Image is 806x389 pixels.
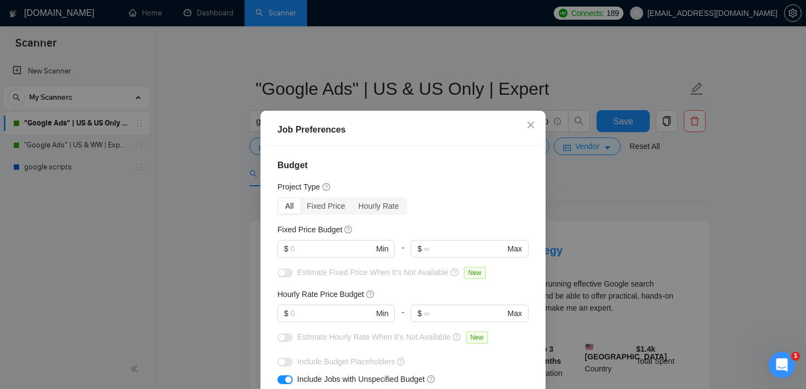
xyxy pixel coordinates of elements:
[284,243,288,255] span: $
[291,243,374,255] input: 0
[508,243,522,255] span: Max
[277,123,529,136] div: Job Preferences
[376,243,389,255] span: Min
[284,307,288,319] span: $
[297,375,425,384] span: Include Jobs with Unspecified Budget
[451,268,459,277] span: question-circle
[277,288,364,300] h5: Hourly Rate Price Budget
[297,333,451,341] span: Estimate Hourly Rate When It’s Not Available
[427,375,436,384] span: question-circle
[376,307,389,319] span: Min
[424,243,505,255] input: ∞
[279,198,300,214] div: All
[277,159,529,172] h4: Budget
[464,267,486,279] span: New
[424,307,505,319] input: ∞
[277,181,320,193] h5: Project Type
[508,307,522,319] span: Max
[526,121,535,129] span: close
[397,357,406,366] span: question-circle
[516,111,546,140] button: Close
[291,307,374,319] input: 0
[297,268,449,277] span: Estimate Fixed Price When It’s Not Available
[769,352,795,378] iframe: Intercom live chat
[344,225,353,234] span: question-circle
[300,198,352,214] div: Fixed Price
[277,224,342,236] h5: Fixed Price Budget
[297,357,395,366] span: Include Budget Placeholders
[366,290,375,299] span: question-circle
[417,307,422,319] span: $
[466,331,488,344] span: New
[352,198,406,214] div: Hourly Rate
[395,240,411,266] div: -
[322,182,331,191] span: question-circle
[395,305,411,331] div: -
[417,243,422,255] span: $
[453,333,462,341] span: question-circle
[791,352,800,361] span: 1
